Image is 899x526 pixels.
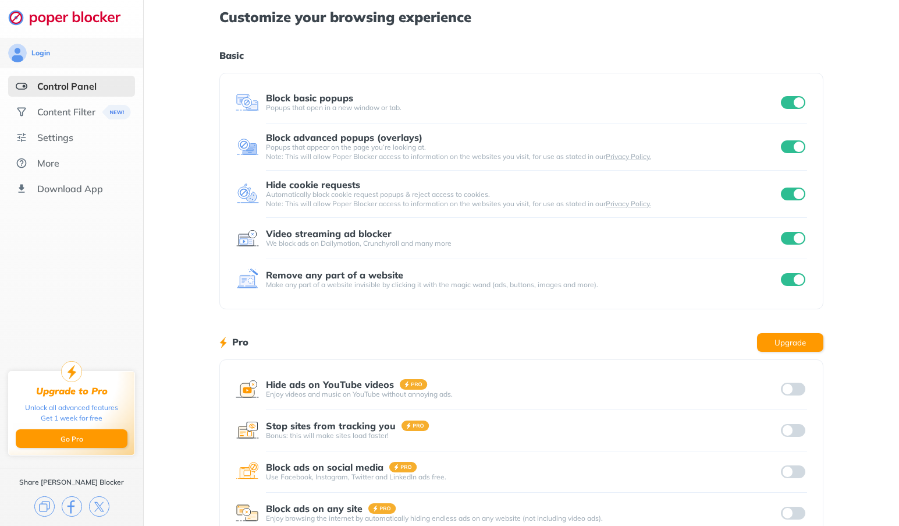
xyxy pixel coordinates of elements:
img: facebook.svg [62,496,82,517]
div: Settings [37,132,73,143]
img: logo-webpage.svg [8,9,133,26]
img: pro-badge.svg [389,462,417,472]
img: feature icon [236,377,259,401]
div: Hide ads on YouTube videos [266,379,394,390]
div: Use Facebook, Instagram, Twitter and LinkedIn ads free. [266,472,779,482]
div: Block ads on social media [266,462,383,472]
img: feature icon [236,135,259,158]
div: Upgrade to Pro [36,386,108,397]
div: Automatically block cookie request popups & reject access to cookies. Note: This will allow Poper... [266,190,779,209]
h1: Basic [219,48,823,63]
div: Block ads on any site [266,503,363,514]
div: Block advanced popups (overlays) [266,132,422,143]
h1: Customize your browsing experience [219,9,823,24]
img: download-app.svg [16,183,27,195]
img: settings.svg [16,132,27,143]
img: feature icon [236,91,259,114]
div: Remove any part of a website [266,270,403,280]
div: Block basic popups [266,93,353,103]
img: about.svg [16,157,27,169]
img: feature icon [236,502,259,525]
div: Hide cookie requests [266,179,360,190]
button: Upgrade [757,333,823,352]
div: Bonus: this will make sites load faster! [266,431,779,440]
div: Share [PERSON_NAME] Blocker [19,478,124,487]
img: feature icon [236,268,259,291]
img: menuBanner.svg [99,105,127,119]
img: features-selected.svg [16,80,27,92]
div: Popups that appear on the page you’re looking at. Note: This will allow Poper Blocker access to i... [266,143,779,161]
img: copy.svg [34,496,55,517]
img: feature icon [236,460,259,483]
a: Privacy Policy. [606,152,651,161]
div: Login [31,48,50,58]
img: lighting bolt [219,336,227,350]
div: Stop sites from tracking you [266,421,396,431]
img: pro-badge.svg [368,503,396,514]
img: feature icon [236,227,259,250]
div: Unlock all advanced features [25,403,118,413]
h1: Pro [232,334,248,350]
img: feature icon [236,419,259,442]
img: upgrade-to-pro.svg [61,361,82,382]
img: pro-badge.svg [401,421,429,431]
div: Make any part of a website invisible by clicking it with the magic wand (ads, buttons, images and... [266,280,779,290]
a: Privacy Policy. [606,199,651,208]
div: Content Filter [37,106,95,118]
img: x.svg [89,496,109,517]
button: Go Pro [16,429,127,448]
img: pro-badge.svg [400,379,428,390]
div: Enjoy videos and music on YouTube without annoying ads. [266,390,779,399]
div: Get 1 week for free [41,413,102,423]
div: More [37,157,59,169]
div: Enjoy browsing the internet by automatically hiding endless ads on any website (not including vid... [266,514,779,523]
div: We block ads on Dailymotion, Crunchyroll and many more [266,239,779,248]
img: avatar.svg [8,44,27,62]
div: Control Panel [37,80,97,92]
div: Video streaming ad blocker [266,228,392,239]
img: feature icon [236,182,259,206]
div: Popups that open in a new window or tab. [266,103,779,112]
img: social.svg [16,106,27,118]
div: Download App [37,183,103,195]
